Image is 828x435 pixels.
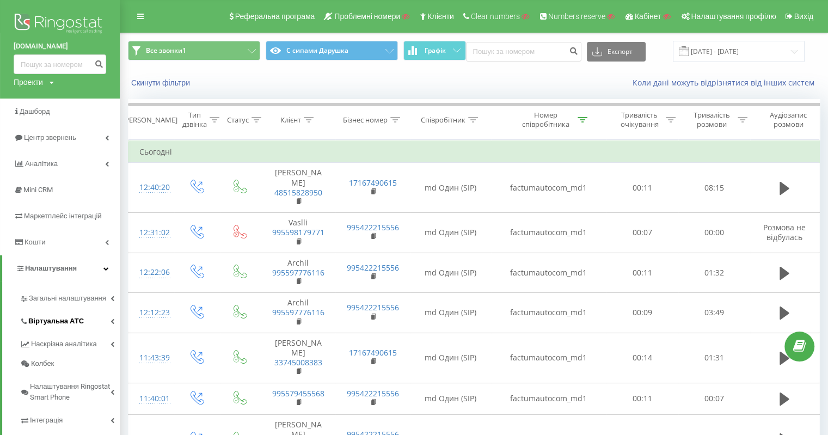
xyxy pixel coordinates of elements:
a: 995422215556 [347,262,399,273]
span: Дашборд [20,107,50,115]
div: Проекти [14,77,43,88]
td: 00:09 [606,293,678,333]
td: 01:31 [678,333,750,383]
div: 12:31:02 [139,222,163,243]
div: Аудіозапис розмови [760,111,817,129]
div: 12:40:20 [139,177,163,198]
div: Статус [227,115,249,125]
img: Ringostat logo [14,11,106,38]
span: Налаштування Ringostat Smart Phone [30,381,111,403]
div: Бізнес номер [343,115,388,125]
td: md Один (SIP) [410,333,491,383]
span: Проблемні номери [334,12,400,21]
span: Кошти [24,238,45,246]
div: Тривалість очікування [616,111,663,129]
div: 12:22:06 [139,262,163,283]
div: Номер співробітника [517,111,575,129]
span: Налаштування [25,264,77,272]
td: 00:11 [606,253,678,293]
a: Налаштування Ringostat Smart Phone [20,373,120,407]
td: 00:11 [606,163,678,213]
span: Все звонки1 [146,46,186,55]
a: Колбек [20,354,120,373]
a: 995422215556 [347,222,399,232]
a: Наскрізна аналітика [20,331,120,354]
span: Вихід [794,12,813,21]
a: 995597776116 [272,307,324,317]
div: 11:43:39 [139,347,163,369]
td: 08:15 [678,163,750,213]
span: Інтеграція [30,415,63,426]
button: Все звонки1 [128,41,260,60]
span: Центр звернень [24,133,76,142]
span: Колбек [31,358,54,369]
span: Віртуальна АТС [28,316,84,327]
span: Розмова не відбулась [763,222,806,242]
td: Archil [261,293,336,333]
span: Numbers reserve [548,12,605,21]
a: 995422215556 [347,302,399,313]
td: md Один (SIP) [410,213,491,253]
span: Реферальна програма [235,12,315,21]
td: 00:07 [678,383,750,414]
td: [PERSON_NAME] [261,333,336,383]
td: md Один (SIP) [410,293,491,333]
td: factumautocom_md1 [491,253,606,293]
td: Archil [261,253,336,293]
span: Clear numbers [471,12,520,21]
td: 01:32 [678,253,750,293]
div: 12:12:23 [139,302,163,323]
a: Налаштування [2,255,120,281]
span: Загальні налаштування [29,293,106,304]
div: Тривалість розмови [688,111,735,129]
td: 00:00 [678,213,750,253]
input: Пошук за номером [14,54,106,74]
td: [PERSON_NAME] [261,163,336,213]
div: Тип дзвінка [182,111,207,129]
button: Скинути фільтри [128,78,195,88]
td: factumautocom_md1 [491,293,606,333]
a: Загальні налаштування [20,285,120,308]
td: factumautocom_md1 [491,163,606,213]
button: С сипами Дарушка [266,41,398,60]
td: Vaslli [261,213,336,253]
td: 00:14 [606,333,678,383]
a: 33745008383 [274,357,322,367]
td: factumautocom_md1 [491,383,606,414]
span: Наскрізна аналітика [31,339,97,350]
input: Пошук за номером [466,42,581,62]
a: 995422215556 [347,388,399,399]
a: [DOMAIN_NAME] [14,41,106,52]
td: md Один (SIP) [410,383,491,414]
span: Mini CRM [23,186,53,194]
td: md Один (SIP) [410,253,491,293]
div: Співробітник [421,115,465,125]
a: Інтеграція [20,407,120,430]
button: Графік [403,41,466,60]
a: 995579455568 [272,388,324,399]
a: 995597776116 [272,267,324,278]
div: Клієнт [280,115,301,125]
td: Сьогодні [128,141,820,163]
span: Маркетплейс інтеграцій [24,212,102,220]
span: Налаштування профілю [691,12,776,21]
span: Аналiтика [25,160,58,168]
a: Коли дані можуть відрізнятися вiд інших систем [633,77,820,88]
a: Віртуальна АТС [20,308,120,331]
div: 11:40:01 [139,388,163,409]
span: Кабінет [635,12,661,21]
td: factumautocom_md1 [491,333,606,383]
a: 995598179771 [272,227,324,237]
td: 03:49 [678,293,750,333]
a: 48515828950 [274,187,322,198]
span: Клієнти [427,12,454,21]
span: Графік [425,47,446,54]
td: 00:11 [606,383,678,414]
button: Експорт [587,42,646,62]
a: 17167490615 [349,177,397,188]
div: [PERSON_NAME] [122,115,177,125]
a: 17167490615 [349,347,397,358]
td: md Один (SIP) [410,163,491,213]
td: factumautocom_md1 [491,213,606,253]
td: 00:07 [606,213,678,253]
